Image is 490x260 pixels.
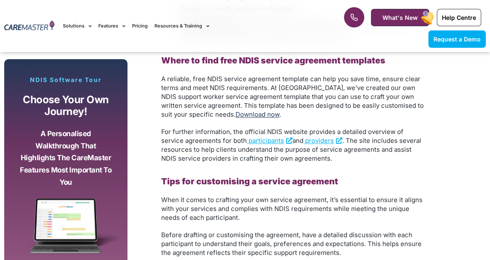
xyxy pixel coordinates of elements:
[371,9,429,26] a: What's New
[132,12,148,40] a: Pricing
[236,110,279,118] a: Download now
[161,55,385,66] b: Where to find free NDIS service agreement templates
[19,128,113,188] p: A personalised walkthrough that highlights the CareMaster features most important to you
[247,137,292,145] a: participants
[4,20,54,31] img: CareMaster Logo
[428,30,486,48] a: Request a Demo
[161,196,422,222] span: When it comes to crafting your own service agreement, it’s essential to ensure it aligns with you...
[63,12,313,40] nav: Menu
[98,12,125,40] a: Features
[13,76,119,84] p: NDIS Software Tour
[161,231,422,257] span: Before drafting or customising the agreement, have a detailed discussion with each participant to...
[433,36,481,43] span: Request a Demo
[63,12,92,40] a: Solutions
[161,137,421,162] span: . The site includes several resources to help clients understand the purpose of service agreement...
[161,128,403,145] span: For further information, the official NDIS website provides a detailed overview of service agreem...
[249,137,284,145] span: participants
[382,14,418,21] span: What's New
[161,75,424,118] span: A reliable, free NDIS service agreement template can help you save time, ensure clear terms and m...
[154,12,209,40] a: Resources & Training
[442,14,476,21] span: Help Centre
[305,137,334,145] span: providers
[292,137,303,145] span: and
[161,176,338,186] b: Tips for customising a service agreement
[19,94,113,118] p: Choose your own journey!
[437,9,481,26] a: Help Centre
[303,137,342,145] a: providers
